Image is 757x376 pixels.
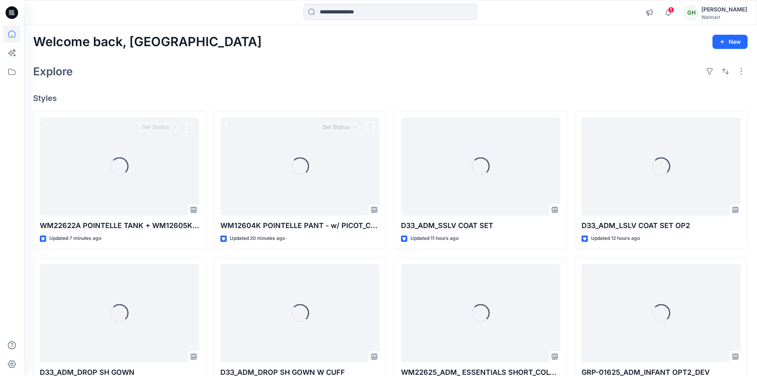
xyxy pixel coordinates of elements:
p: WM22622A POINTELLE TANK + WM12605K POINTELLE SHORT -w- PICOT_COLORWAY [40,220,199,231]
p: Updated 7 minutes ago [49,234,101,243]
p: WM12604K POINTELLE PANT - w/ PICOT_COLORWAY [220,220,380,231]
button: New [712,35,748,49]
h2: Explore [33,65,73,78]
h2: Welcome back, [GEOGRAPHIC_DATA] [33,35,262,49]
div: [PERSON_NAME] [701,5,747,14]
div: Walmart [701,14,747,20]
span: 1 [668,7,674,13]
p: D33_ADM_SSLV COAT SET [401,220,560,231]
p: Updated 12 hours ago [591,234,640,243]
div: GH [684,6,698,20]
p: Updated 20 minutes ago [230,234,285,243]
p: D33_ADM_LSLV COAT SET OP2 [582,220,741,231]
p: Updated 11 hours ago [410,234,459,243]
h4: Styles [33,94,748,103]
